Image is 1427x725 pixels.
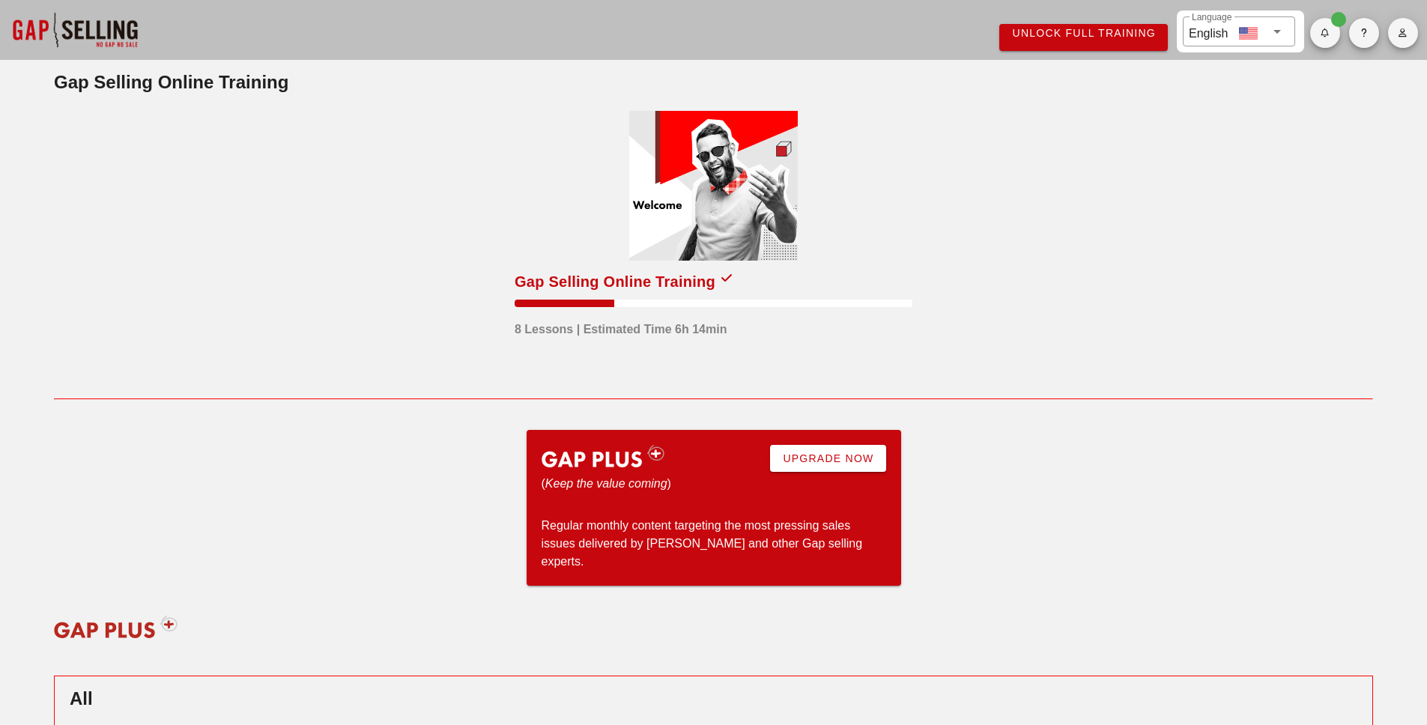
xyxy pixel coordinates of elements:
i: Keep the value coming [545,477,667,490]
a: Upgrade Now [770,445,885,472]
div: ( ) [542,475,675,493]
label: Language [1192,12,1231,23]
a: Unlock Full Training [999,24,1168,51]
img: gap-plus-logo.svg [532,434,675,479]
div: 8 Lessons | Estimated Time 6h 14min [515,313,727,339]
div: Gap Selling Online Training [515,270,715,294]
h2: All [70,685,1357,712]
span: Badge [1331,12,1346,27]
div: LanguageEnglish [1183,16,1295,46]
img: gap-plus-logo-red.svg [44,604,187,649]
div: Regular monthly content targeting the most pressing sales issues delivered by [PERSON_NAME] and o... [542,517,886,571]
h2: Gap Selling Online Training [54,69,1373,96]
span: Upgrade Now [782,452,873,464]
div: English [1189,21,1228,43]
span: Unlock Full Training [1011,27,1156,39]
